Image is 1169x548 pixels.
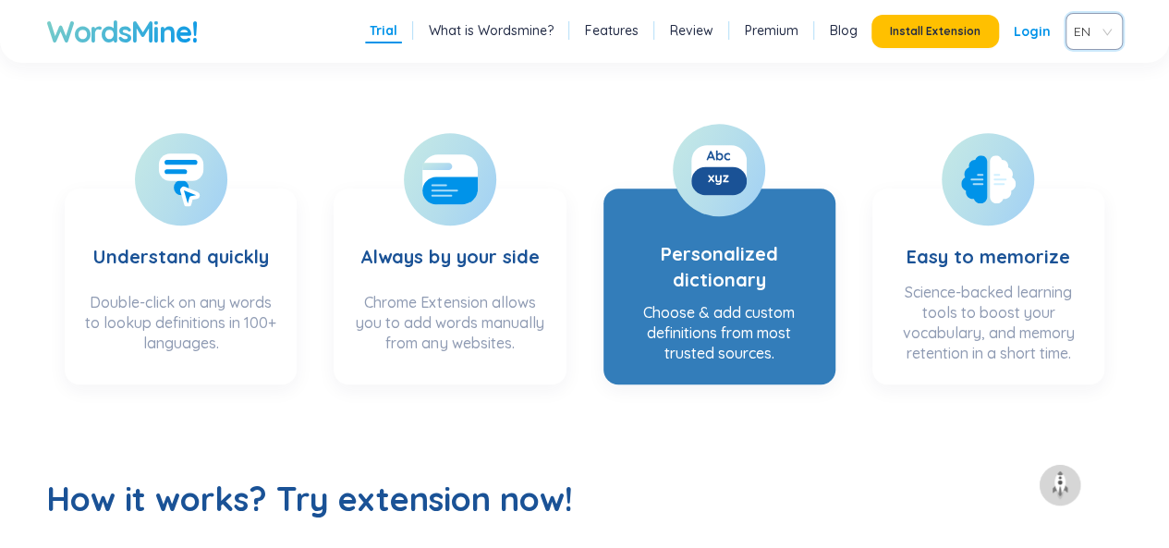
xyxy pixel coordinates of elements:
[429,21,554,40] a: What is Wordsmine?
[871,15,999,48] button: Install Extension
[622,204,817,293] h3: Personalized dictionary
[93,207,269,283] h3: Understand quickly
[670,21,713,40] a: Review
[46,477,1123,521] h2: How it works? Try extension now!
[830,21,858,40] a: Blog
[352,292,547,366] div: Chrome Extension allows you to add words manually from any websites.
[907,207,1070,273] h3: Easy to memorize
[1045,470,1075,500] img: to top
[83,292,278,366] div: Double-click on any words to lookup definitions in 100+ languages.
[890,24,980,39] span: Install Extension
[360,207,539,283] h3: Always by your side
[370,21,397,40] a: Trial
[891,282,1086,366] div: Science-backed learning tools to boost your vocabulary, and memory retention in a short time.
[1014,15,1051,48] a: Login
[585,21,639,40] a: Features
[622,302,817,363] div: Choose & add custom definitions from most trusted sources.
[745,21,798,40] a: Premium
[46,13,197,50] a: WordsMine!
[1074,18,1107,45] span: VIE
